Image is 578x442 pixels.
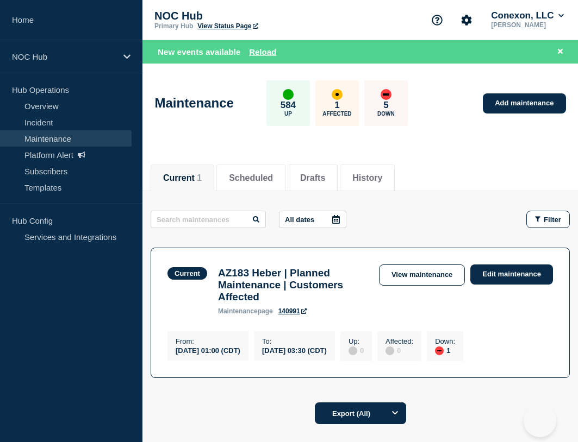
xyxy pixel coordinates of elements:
[470,264,553,285] a: Edit maintenance
[489,10,566,21] button: Conexon, LLC
[524,405,556,437] iframe: Help Scout Beacon - Open
[381,89,391,100] div: down
[176,337,240,345] p: From :
[155,96,234,111] h1: Maintenance
[526,211,570,228] button: Filter
[283,89,294,100] div: up
[435,346,444,355] div: down
[154,10,372,22] p: NOC Hub
[386,345,413,355] div: 0
[281,100,296,111] p: 584
[218,307,273,315] p: page
[322,111,351,117] p: Affected
[349,346,357,355] div: disabled
[284,111,292,117] p: Up
[151,211,266,228] input: Search maintenances
[229,173,273,183] button: Scheduled
[197,173,202,182] span: 1
[426,9,449,31] button: Support
[12,52,116,61] p: NOC Hub
[334,100,339,111] p: 1
[197,22,258,30] a: View Status Page
[349,345,364,355] div: 0
[489,21,566,29] p: [PERSON_NAME]
[379,264,465,286] a: View maintenance
[435,345,455,355] div: 1
[377,111,395,117] p: Down
[175,269,200,277] div: Current
[154,22,193,30] p: Primary Hub
[386,346,394,355] div: disabled
[285,216,314,224] p: All dates
[249,47,276,56] button: Reload
[483,93,565,113] a: Add maintenance
[218,307,258,315] span: maintenance
[158,47,240,56] span: New events available
[315,402,406,424] button: Export (All)
[384,402,406,424] button: Options
[300,173,325,183] button: Drafts
[352,173,382,183] button: History
[332,89,343,100] div: affected
[262,345,327,355] div: [DATE] 03:30 (CDT)
[455,9,478,31] button: Account settings
[262,337,327,345] p: To :
[176,345,240,355] div: [DATE] 01:00 (CDT)
[278,307,307,315] a: 140991
[383,100,388,111] p: 5
[218,267,368,303] h3: AZ183 Heber | Planned Maintenance | Customers Affected
[386,337,413,345] p: Affected :
[544,216,561,224] span: Filter
[163,173,202,183] button: Current 1
[349,337,364,345] p: Up :
[279,211,346,228] button: All dates
[435,337,455,345] p: Down :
